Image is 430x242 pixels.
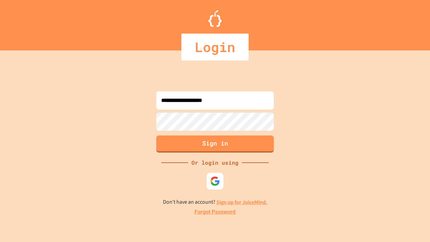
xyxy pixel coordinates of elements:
a: Sign up for JuiceMind. [216,199,267,206]
div: Login [181,34,249,61]
a: Forgot Password [195,208,235,216]
img: Logo.svg [208,10,222,27]
div: Or login using [188,159,242,167]
img: google-icon.svg [210,176,220,186]
button: Sign in [156,135,274,153]
p: Don't have an account? [163,198,267,206]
